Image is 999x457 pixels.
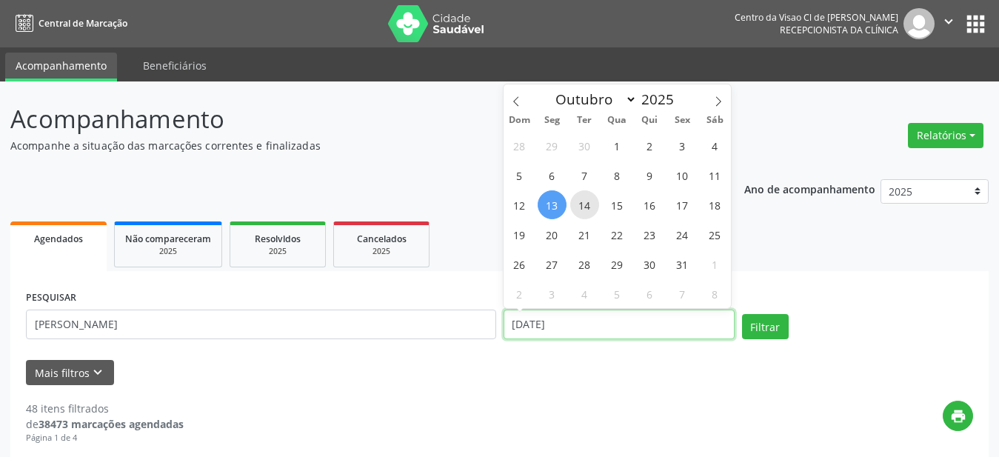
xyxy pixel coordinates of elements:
[538,250,567,278] span: Outubro 27, 2025
[90,364,106,381] i: keyboard_arrow_down
[668,131,697,160] span: Outubro 3, 2025
[701,161,729,190] span: Outubro 11, 2025
[535,116,568,125] span: Seg
[34,233,83,245] span: Agendados
[357,233,407,245] span: Cancelados
[637,90,686,109] input: Year
[908,123,983,148] button: Relatórios
[125,246,211,257] div: 2025
[603,131,632,160] span: Outubro 1, 2025
[635,190,664,219] span: Outubro 16, 2025
[549,89,638,110] select: Month
[26,310,496,339] input: Nome, código do beneficiário ou CPF
[570,161,599,190] span: Outubro 7, 2025
[940,13,957,30] i: 
[133,53,217,79] a: Beneficiários
[666,116,698,125] span: Sex
[505,131,534,160] span: Setembro 28, 2025
[26,360,114,386] button: Mais filtroskeyboard_arrow_down
[125,233,211,245] span: Não compareceram
[668,250,697,278] span: Outubro 31, 2025
[635,131,664,160] span: Outubro 2, 2025
[505,161,534,190] span: Outubro 5, 2025
[744,179,875,198] p: Ano de acompanhamento
[635,279,664,308] span: Novembro 6, 2025
[570,190,599,219] span: Outubro 14, 2025
[735,11,898,24] div: Centro da Visao Cl de [PERSON_NAME]
[26,416,184,432] div: de
[504,116,536,125] span: Dom
[344,246,418,257] div: 2025
[701,279,729,308] span: Novembro 8, 2025
[601,116,633,125] span: Qua
[39,17,127,30] span: Central de Marcação
[241,246,315,257] div: 2025
[10,101,695,138] p: Acompanhamento
[943,401,973,431] button: print
[603,190,632,219] span: Outubro 15, 2025
[505,190,534,219] span: Outubro 12, 2025
[903,8,935,39] img: img
[26,432,184,444] div: Página 1 de 4
[963,11,989,37] button: apps
[538,220,567,249] span: Outubro 20, 2025
[570,131,599,160] span: Setembro 30, 2025
[10,11,127,36] a: Central de Marcação
[538,161,567,190] span: Outubro 6, 2025
[742,314,789,339] button: Filtrar
[568,116,601,125] span: Ter
[570,279,599,308] span: Novembro 4, 2025
[701,131,729,160] span: Outubro 4, 2025
[701,190,729,219] span: Outubro 18, 2025
[635,220,664,249] span: Outubro 23, 2025
[538,190,567,219] span: Outubro 13, 2025
[26,287,76,310] label: PESQUISAR
[701,250,729,278] span: Novembro 1, 2025
[570,250,599,278] span: Outubro 28, 2025
[603,161,632,190] span: Outubro 8, 2025
[603,220,632,249] span: Outubro 22, 2025
[504,310,735,339] input: Selecione um intervalo
[255,233,301,245] span: Resolvidos
[633,116,666,125] span: Qui
[505,220,534,249] span: Outubro 19, 2025
[505,250,534,278] span: Outubro 26, 2025
[698,116,731,125] span: Sáb
[950,408,966,424] i: print
[39,417,184,431] strong: 38473 marcações agendadas
[668,279,697,308] span: Novembro 7, 2025
[668,220,697,249] span: Outubro 24, 2025
[668,161,697,190] span: Outubro 10, 2025
[505,279,534,308] span: Novembro 2, 2025
[635,161,664,190] span: Outubro 9, 2025
[780,24,898,36] span: Recepcionista da clínica
[635,250,664,278] span: Outubro 30, 2025
[668,190,697,219] span: Outubro 17, 2025
[570,220,599,249] span: Outubro 21, 2025
[538,279,567,308] span: Novembro 3, 2025
[10,138,695,153] p: Acompanhe a situação das marcações correntes e finalizadas
[603,250,632,278] span: Outubro 29, 2025
[538,131,567,160] span: Setembro 29, 2025
[701,220,729,249] span: Outubro 25, 2025
[935,8,963,39] button: 
[26,401,184,416] div: 48 itens filtrados
[603,279,632,308] span: Novembro 5, 2025
[5,53,117,81] a: Acompanhamento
